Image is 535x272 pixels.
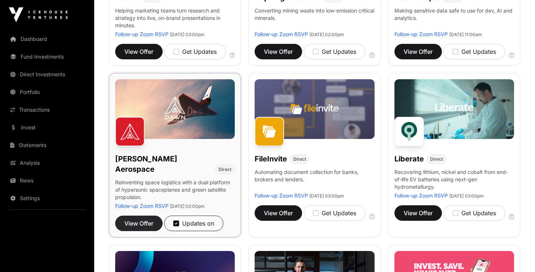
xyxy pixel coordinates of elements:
[255,168,374,192] p: Automating document collection for banks, brokers and lenders.
[304,205,365,221] button: Get Updates
[394,117,424,146] img: Liberate
[6,155,88,171] a: Analysis
[394,168,514,192] p: Recovering lithium, nickel and cobalt from end-of-life EV batteries using next-gen hydrometallurgy.
[115,203,169,209] a: Follow-up Zoom RSVP
[394,205,442,221] button: View Offer
[115,31,169,37] a: Follow-up Zoom RSVP
[164,44,226,59] button: Get Updates
[6,49,88,65] a: Fund Investments
[453,47,496,56] div: Get Updates
[394,154,424,164] h1: Liberate
[404,209,433,217] span: View Offer
[173,219,214,228] div: Updates on
[115,216,163,231] button: View Offer
[6,84,88,100] a: Portfolio
[219,167,231,172] span: Direct
[170,32,205,37] span: [DATE] 03:00pm
[164,216,223,231] button: Updates on
[255,192,308,199] a: Follow-up Zoom RSVP
[304,44,365,59] button: Get Updates
[124,219,153,228] span: View Offer
[498,237,535,272] iframe: Chat Widget
[443,205,505,221] button: Get Updates
[255,31,308,37] a: Follow-up Zoom RSVP
[394,44,442,59] button: View Offer
[255,117,284,146] img: FileInvite
[394,192,448,199] a: Follow-up Zoom RSVP
[170,203,205,209] span: [DATE] 02:00pm
[6,66,88,83] a: Direct Investments
[6,31,88,47] a: Dashboard
[443,44,505,59] button: Get Updates
[6,137,88,153] a: Statements
[173,47,217,56] div: Get Updates
[115,7,235,31] p: Helping marketing teams turn research and strategy into live, on-brand presentations in minutes.
[115,44,163,59] button: View Offer
[404,47,433,56] span: View Offer
[293,156,306,162] span: Direct
[453,209,496,217] div: Get Updates
[449,193,484,199] span: [DATE] 03:00pm
[255,205,302,221] button: View Offer
[115,79,235,139] img: Dawn-Banner.jpg
[394,79,514,139] img: Liberate-Banner.jpg
[264,209,293,217] span: View Offer
[115,117,145,146] img: Dawn Aerospace
[264,47,293,56] span: View Offer
[394,31,448,37] a: Follow-up Zoom RSVP
[255,79,374,139] img: File-Invite-Banner.jpg
[394,7,514,31] p: Making sensitive data safe to use for dev, AI and analytics.
[255,44,302,59] button: View Offer
[115,179,235,202] p: Reinventing space logistics with a dual platform of hypersonic spaceplanes and green satellite pr...
[309,32,344,37] span: [DATE] 02:00pm
[313,209,356,217] div: Get Updates
[6,190,88,206] a: Settings
[6,172,88,189] a: News
[255,154,287,164] h1: FileInvite
[6,119,88,136] a: Invest
[255,7,374,31] p: Converting mining waste into low-emission critical minerals.
[9,7,68,22] img: Icehouse Ventures Logo
[309,193,344,199] span: [DATE] 03:00pm
[313,47,356,56] div: Get Updates
[449,32,482,37] span: [DATE] 11:00am
[430,156,443,162] span: Direct
[115,154,212,174] h1: [PERSON_NAME] Aerospace
[124,47,153,56] span: View Offer
[6,102,88,118] a: Transactions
